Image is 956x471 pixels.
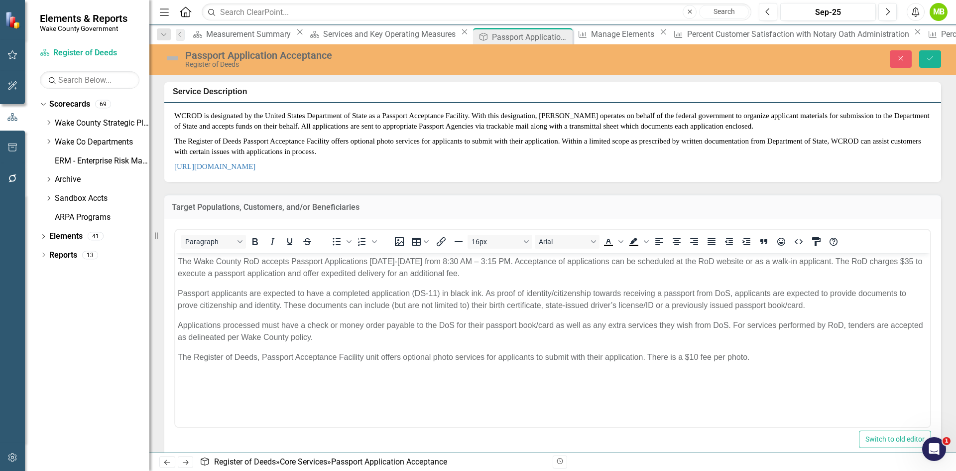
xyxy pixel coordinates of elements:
[174,111,931,134] p: WCROD is designated by the United States Department of State as a Passport Acceptance Facility. W...
[200,457,545,468] div: » »
[714,7,735,15] span: Search
[175,253,930,427] iframe: Rich Text Area
[95,100,111,109] div: 69
[190,28,294,40] a: Measurement Summary
[88,232,104,241] div: 41
[859,431,931,448] button: Switch to old editor
[185,50,600,61] div: Passport Application Acceptance
[281,235,298,249] button: Underline
[306,28,458,40] a: Services and Key Operating Measures
[280,457,327,467] a: Core Services
[185,61,600,68] div: Register of Deeds
[164,50,180,66] img: Not Defined
[264,235,281,249] button: Italic
[591,28,657,40] div: Manage Elements
[625,235,650,249] div: Background color Black
[328,235,353,249] div: Bullet list
[55,156,149,167] a: ERM - Enterprise Risk Management Plan
[472,238,520,246] span: 16px
[299,235,316,249] button: Strikethrough
[391,235,408,249] button: Insert image
[82,251,98,259] div: 13
[535,235,599,249] button: Font Arial
[331,457,447,467] div: Passport Application Acceptance
[181,235,246,249] button: Block Paragraph
[738,235,755,249] button: Increase indent
[492,31,570,43] div: Passport Application Acceptance
[408,235,432,249] button: Table
[55,212,149,223] a: ARPA Programs
[755,235,772,249] button: Blockquote
[55,137,149,148] a: Wake Co Departments
[214,457,276,467] a: Register of Deeds
[172,203,934,212] h3: Target Populations, Customers, and/or Beneficiaries
[173,87,936,96] h3: Service Description
[174,162,255,170] a: [URL][DOMAIN_NAME]
[720,235,737,249] button: Decrease indent
[575,28,657,40] a: Manage Elements
[55,174,149,185] a: Archive
[468,235,532,249] button: Font size 16px
[433,235,450,249] button: Insert/edit link
[206,28,294,40] div: Measurement Summary
[784,6,872,18] div: Sep-25
[49,99,90,110] a: Scorecards
[922,437,946,461] iframe: Intercom live chat
[930,3,948,21] button: MB
[651,235,668,249] button: Align left
[668,235,685,249] button: Align center
[687,28,911,40] div: Percent Customer Satisfaction with Notary Oath Administration
[40,12,127,24] span: Elements & Reports
[780,3,876,21] button: Sep-25
[670,28,911,40] a: Percent Customer Satisfaction with Notary Oath Administration
[808,235,825,249] button: CSS Editor
[55,193,149,204] a: Sandbox Accts
[5,11,23,29] img: ClearPoint Strategy
[246,235,263,249] button: Bold
[790,235,807,249] button: HTML Editor
[185,238,234,246] span: Paragraph
[55,118,149,129] a: Wake County Strategic Plan
[323,28,458,40] div: Services and Key Operating Measures
[40,24,127,32] small: Wake County Government
[49,231,83,242] a: Elements
[49,250,77,261] a: Reports
[600,235,625,249] div: Text color Black
[825,235,842,249] button: Help
[450,235,467,249] button: Horizontal line
[773,235,790,249] button: Emojis
[539,238,588,246] span: Arial
[703,235,720,249] button: Justify
[686,235,703,249] button: Align right
[40,47,139,59] a: Register of Deeds
[40,71,139,89] input: Search Below...
[354,235,378,249] div: Numbered list
[699,5,749,19] button: Search
[943,437,951,445] span: 1
[202,3,751,21] input: Search ClearPoint...
[174,134,931,159] p: The Register of Deeds Passport Acceptance Facility offers optional photo services for applicants ...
